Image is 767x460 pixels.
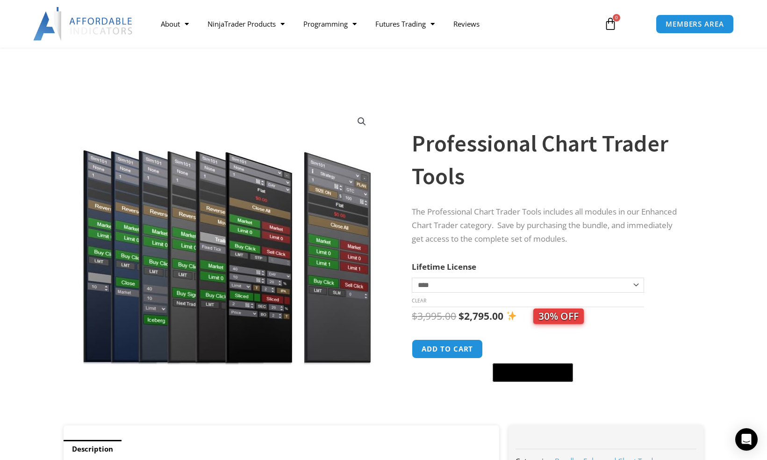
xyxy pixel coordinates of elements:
img: LogoAI | Affordable Indicators – NinjaTrader [33,7,134,41]
nav: Menu [151,13,593,35]
span: MEMBERS AREA [666,21,724,28]
span: 0 [613,14,620,22]
iframe: PayPal Message 1 [412,388,685,396]
a: MEMBERS AREA [656,14,734,34]
img: ProfessionalToolsBundlePage [77,106,377,365]
div: Open Intercom Messenger [735,428,758,451]
bdi: 3,995.00 [412,309,456,323]
label: Lifetime License [412,261,476,272]
h1: Professional Chart Trader Tools [412,127,685,193]
a: Description [64,440,122,458]
a: Futures Trading [366,13,444,35]
p: The Professional Chart Trader Tools includes all modules in our Enhanced Chart Trader category. S... [412,205,685,246]
button: Add to cart [412,339,483,359]
span: $ [412,309,417,323]
button: Buy with GPay [493,363,573,382]
a: 0 [590,10,631,37]
iframe: Secure express checkout frame [491,338,575,360]
a: NinjaTrader Products [198,13,294,35]
span: 30% OFF [533,309,584,324]
a: Programming [294,13,366,35]
a: Reviews [444,13,489,35]
span: $ [459,309,464,323]
a: View full-screen image gallery [353,113,370,130]
bdi: 2,795.00 [459,309,503,323]
img: ✨ [507,311,516,321]
a: Clear options [412,297,426,304]
a: About [151,13,198,35]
